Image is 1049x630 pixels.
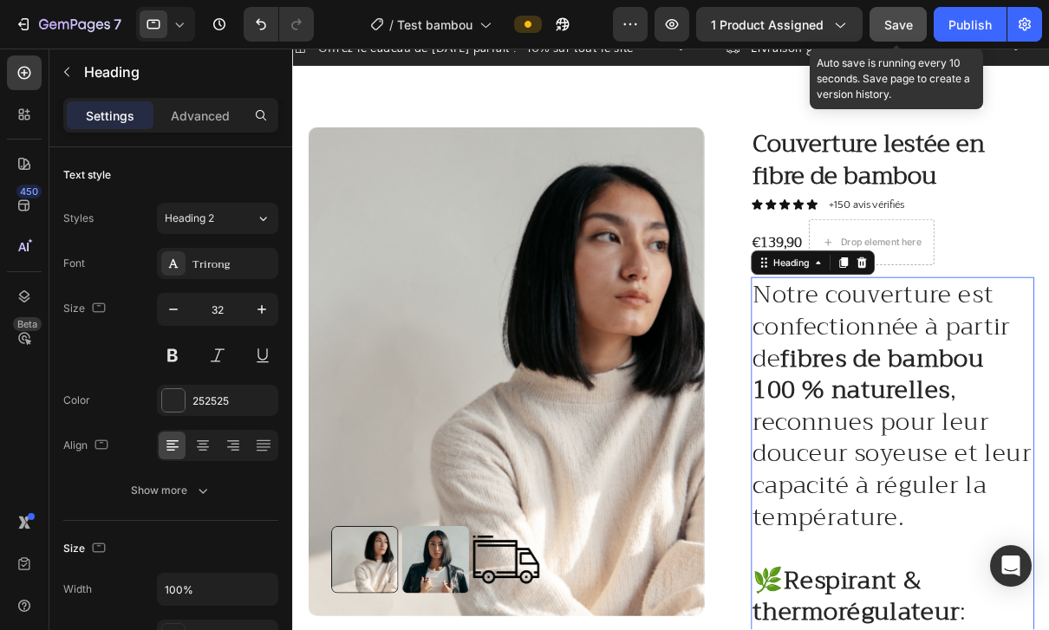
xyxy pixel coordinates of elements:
[870,7,927,42] button: Save
[63,297,109,321] div: Size
[63,393,90,408] div: Color
[158,574,277,605] input: Auto
[622,213,714,227] div: Drop element here
[521,209,580,232] div: €139,90
[696,7,863,42] button: 1 product assigned
[16,185,42,198] div: 450
[934,7,1007,42] button: Publish
[63,537,109,561] div: Size
[397,16,472,34] span: Test bambou
[171,107,230,125] p: Advanced
[131,482,212,499] div: Show more
[13,317,42,331] div: Beta
[711,16,824,34] span: 1 product assigned
[63,434,112,458] div: Align
[884,17,913,32] span: Save
[63,475,278,506] button: Show more
[114,14,121,35] p: 7
[292,49,1049,630] iframe: Design area
[543,236,590,251] div: Heading
[157,203,278,234] button: Heading 2
[244,7,314,42] div: Undo/Redo
[990,545,1032,587] div: Open Intercom Messenger
[948,16,992,34] div: Publish
[84,62,271,82] p: Heading
[192,257,274,272] div: Trirong
[192,393,274,409] div: 252525
[86,107,134,125] p: Settings
[609,170,695,185] p: +150 avis vérifiés
[523,328,785,412] strong: fibres de bambou 100 % naturelles
[63,211,94,226] div: Styles
[63,256,85,271] div: Font
[7,7,129,42] button: 7
[521,89,843,165] h1: Couverture lestée en fibre de bambou
[165,211,214,226] span: Heading 2
[63,581,92,597] div: Width
[63,167,111,183] div: Text style
[389,16,394,34] span: /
